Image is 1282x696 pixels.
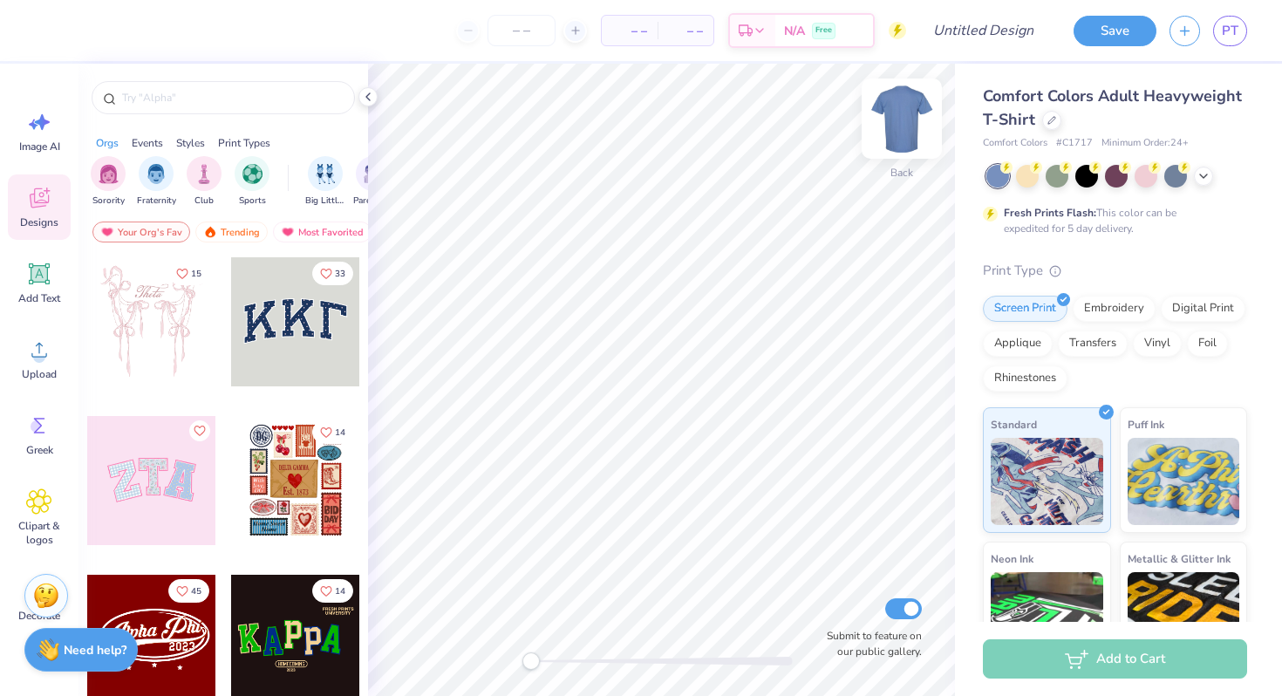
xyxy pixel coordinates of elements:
[147,164,166,184] img: Fraternity Image
[815,24,832,37] span: Free
[92,194,125,208] span: Sorority
[10,519,68,547] span: Clipart & logos
[189,420,210,441] button: Like
[335,428,345,437] span: 14
[203,226,217,238] img: trending.gif
[983,331,1053,357] div: Applique
[305,194,345,208] span: Big Little Reveal
[1074,16,1156,46] button: Save
[1004,205,1218,236] div: This color can be expedited for 5 day delivery.
[100,226,114,238] img: most_fav.gif
[26,443,53,457] span: Greek
[1161,296,1245,322] div: Digital Print
[983,365,1067,392] div: Rhinestones
[305,156,345,208] button: filter button
[273,222,372,242] div: Most Favorited
[335,587,345,596] span: 14
[1128,438,1240,525] img: Puff Ink
[335,270,345,278] span: 33
[137,156,176,208] div: filter for Fraternity
[353,156,393,208] div: filter for Parent's Weekend
[137,194,176,208] span: Fraternity
[919,13,1047,48] input: Untitled Design
[316,164,335,184] img: Big Little Reveal Image
[1004,206,1096,220] strong: Fresh Prints Flash:
[99,164,119,184] img: Sorority Image
[96,135,119,151] div: Orgs
[867,84,937,154] img: Back
[991,549,1033,568] span: Neon Ink
[187,156,222,208] button: filter button
[1128,415,1164,433] span: Puff Ink
[19,140,60,154] span: Image AI
[305,156,345,208] div: filter for Big Little Reveal
[1222,21,1238,41] span: PT
[353,194,393,208] span: Parent's Weekend
[1056,136,1093,151] span: # C1717
[187,156,222,208] div: filter for Club
[194,194,214,208] span: Club
[1073,296,1156,322] div: Embroidery
[522,652,540,670] div: Accessibility label
[1187,331,1228,357] div: Foil
[191,270,201,278] span: 15
[218,135,270,151] div: Print Types
[235,156,269,208] div: filter for Sports
[191,587,201,596] span: 45
[20,215,58,229] span: Designs
[176,135,205,151] div: Styles
[235,156,269,208] button: filter button
[168,579,209,603] button: Like
[312,420,353,444] button: Like
[1133,331,1182,357] div: Vinyl
[488,15,556,46] input: – –
[64,642,126,658] strong: Need help?
[817,628,922,659] label: Submit to feature on our public gallery.
[890,165,913,181] div: Back
[91,156,126,208] div: filter for Sorority
[364,164,384,184] img: Parent's Weekend Image
[239,194,266,208] span: Sports
[991,415,1037,433] span: Standard
[983,85,1242,130] span: Comfort Colors Adult Heavyweight T-Shirt
[991,572,1103,659] img: Neon Ink
[983,136,1047,151] span: Comfort Colors
[18,609,60,623] span: Decorate
[195,222,268,242] div: Trending
[137,156,176,208] button: filter button
[1058,331,1128,357] div: Transfers
[22,367,57,381] span: Upload
[281,226,295,238] img: most_fav.gif
[132,135,163,151] div: Events
[91,156,126,208] button: filter button
[242,164,263,184] img: Sports Image
[1128,549,1231,568] span: Metallic & Glitter Ink
[1213,16,1247,46] a: PT
[668,22,703,40] span: – –
[612,22,647,40] span: – –
[168,262,209,285] button: Like
[92,222,190,242] div: Your Org's Fav
[983,296,1067,322] div: Screen Print
[194,164,214,184] img: Club Image
[353,156,393,208] button: filter button
[991,438,1103,525] img: Standard
[1128,572,1240,659] img: Metallic & Glitter Ink
[18,291,60,305] span: Add Text
[120,89,344,106] input: Try "Alpha"
[312,262,353,285] button: Like
[784,22,805,40] span: N/A
[1101,136,1189,151] span: Minimum Order: 24 +
[312,579,353,603] button: Like
[983,261,1247,281] div: Print Type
